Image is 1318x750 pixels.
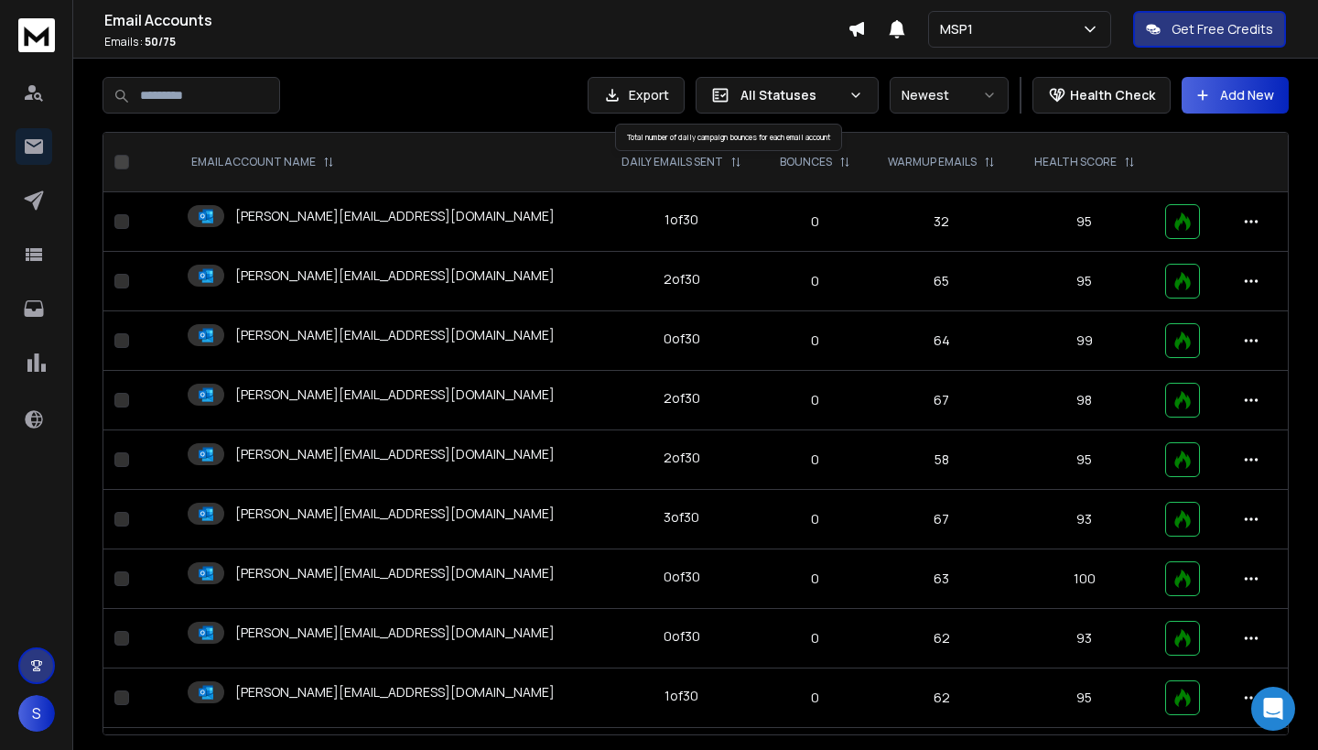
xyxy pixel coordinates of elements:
[869,430,1015,490] td: 58
[664,627,700,646] div: 0 of 30
[235,326,555,344] p: [PERSON_NAME][EMAIL_ADDRESS][DOMAIN_NAME]
[664,449,700,467] div: 2 of 30
[772,689,858,707] p: 0
[1015,490,1154,549] td: 93
[1015,252,1154,311] td: 95
[235,564,555,582] p: [PERSON_NAME][EMAIL_ADDRESS][DOMAIN_NAME]
[235,266,555,285] p: [PERSON_NAME][EMAIL_ADDRESS][DOMAIN_NAME]
[890,77,1009,114] button: Newest
[1015,668,1154,728] td: 95
[772,510,858,528] p: 0
[1015,371,1154,430] td: 98
[664,211,698,229] div: 1 of 30
[1015,192,1154,252] td: 95
[664,389,700,408] div: 2 of 30
[18,695,55,732] button: S
[664,568,700,586] div: 0 of 30
[740,86,841,104] p: All Statuses
[664,687,698,705] div: 1 of 30
[1251,687,1295,731] div: Open Intercom Messenger
[1032,77,1171,114] button: Health Check
[772,629,858,647] p: 0
[772,570,858,588] p: 0
[235,683,555,701] p: [PERSON_NAME][EMAIL_ADDRESS][DOMAIN_NAME]
[1015,549,1154,609] td: 100
[869,549,1015,609] td: 63
[235,386,555,404] p: [PERSON_NAME][EMAIL_ADDRESS][DOMAIN_NAME]
[869,609,1015,668] td: 62
[869,490,1015,549] td: 67
[588,77,685,114] button: Export
[18,18,55,52] img: logo
[235,505,555,523] p: [PERSON_NAME][EMAIL_ADDRESS][DOMAIN_NAME]
[940,20,980,38] p: MSP1
[869,668,1015,728] td: 62
[621,155,723,169] p: DAILY EMAILS SENT
[869,252,1015,311] td: 65
[869,371,1015,430] td: 67
[1034,155,1117,169] p: HEALTH SCORE
[664,508,699,527] div: 3 of 30
[235,207,555,225] p: [PERSON_NAME][EMAIL_ADDRESS][DOMAIN_NAME]
[888,155,977,169] p: WARMUP EMAILS
[1182,77,1289,114] button: Add New
[772,451,858,469] p: 0
[1133,11,1286,48] button: Get Free Credits
[869,192,1015,252] td: 32
[664,270,700,288] div: 2 of 30
[772,272,858,290] p: 0
[1015,311,1154,371] td: 99
[235,445,555,463] p: [PERSON_NAME][EMAIL_ADDRESS][DOMAIN_NAME]
[772,391,858,409] p: 0
[1015,430,1154,490] td: 95
[235,624,555,642] p: [PERSON_NAME][EMAIL_ADDRESS][DOMAIN_NAME]
[772,212,858,231] p: 0
[104,9,848,31] h1: Email Accounts
[104,35,848,49] p: Emails :
[191,155,334,169] div: EMAIL ACCOUNT NAME
[1172,20,1273,38] p: Get Free Credits
[1070,86,1155,104] p: Health Check
[1015,609,1154,668] td: 93
[664,330,700,348] div: 0 of 30
[869,311,1015,371] td: 64
[780,155,832,169] p: BOUNCES
[627,132,830,142] span: Total number of daily campaign bounces for each email account
[772,332,858,350] p: 0
[145,34,176,49] span: 50 / 75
